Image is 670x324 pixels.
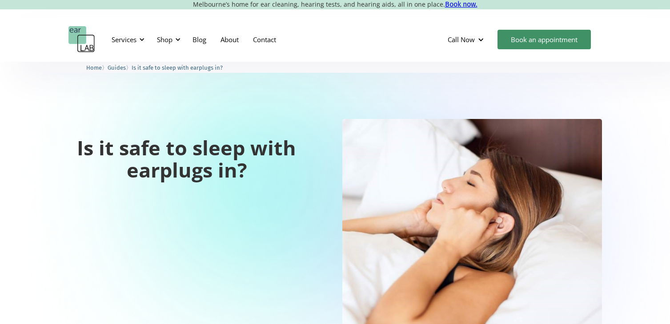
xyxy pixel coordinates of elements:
a: home [68,26,95,53]
div: Services [112,35,136,44]
span: Is it safe to sleep with earplugs in? [132,64,223,71]
a: Book an appointment [497,30,591,49]
a: Is it safe to sleep with earplugs in? [132,63,223,71]
li: 〉 [108,63,132,72]
h1: Is it safe to sleep with earplugs in? [68,137,305,181]
div: Call Now [448,35,475,44]
div: Shop [157,35,173,44]
div: Shop [152,26,183,53]
div: Call Now [441,26,493,53]
a: About [213,27,246,52]
div: Services [106,26,147,53]
span: Guides [108,64,126,71]
a: Home [86,63,102,71]
li: 〉 [86,63,108,72]
span: Home [86,64,102,71]
a: Guides [108,63,126,71]
a: Blog [185,27,213,52]
a: Contact [246,27,283,52]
